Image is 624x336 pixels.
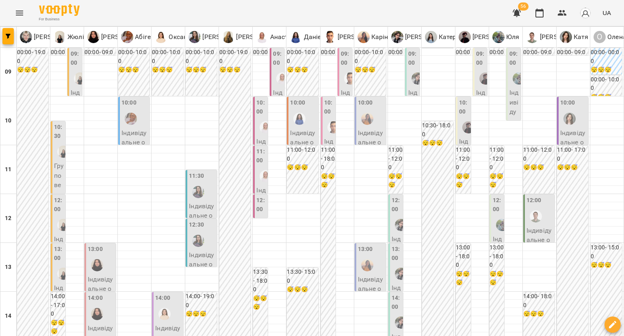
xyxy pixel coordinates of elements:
[395,219,407,231] div: Микита
[526,31,538,43] img: А
[395,316,407,329] div: Микита
[268,32,300,42] p: Анастасія
[388,146,403,172] h6: 11:00 - 12:00
[293,113,305,125] img: Даніела
[492,31,520,43] div: Юля
[321,172,336,190] h6: 😴😴😴
[456,48,471,74] h6: 00:00 - 09:00
[456,270,471,287] h6: 😴😴😴
[408,50,418,67] label: 09:00
[290,98,305,107] label: 10:00
[425,31,468,43] div: Катерина
[186,65,217,74] h6: 😴😴😴
[87,31,150,43] div: Олександра
[321,48,336,74] h6: 00:00 - 09:00
[71,88,80,327] p: Індивідуальне онлайн заняття 50 хв рівні А1-В1 - [PERSON_NAME]
[121,98,136,107] label: 10:00
[71,50,80,67] label: 09:00
[167,32,191,42] p: Оксана
[492,31,520,43] a: Ю Юля
[560,128,587,214] p: Індивідуальне онлайн заняття 50 хв рівні А1-В1 - [PERSON_NAME]
[327,121,340,133] img: Михайло
[51,292,65,319] h6: 14:00 - 17:00
[591,75,622,93] h6: 00:00 - 10:00
[91,259,103,271] img: Олександра
[88,294,103,303] label: 14:00
[87,31,100,43] img: О
[186,48,217,65] h6: 00:00 - 10:00
[456,146,471,172] h6: 11:00 - 12:00
[523,48,555,65] h6: 00:00 - 09:00
[490,146,504,172] h6: 11:00 - 12:00
[253,268,268,294] h6: 13:30 - 18:00
[234,32,285,42] p: [PERSON_NAME]
[412,72,424,85] img: Микита
[425,31,468,43] a: К Катерина
[572,32,589,42] p: Катя
[580,7,591,19] img: avatar_s.png
[459,31,522,43] div: Аліса
[530,210,542,223] img: Андрій
[100,32,150,42] p: [PERSON_NAME]
[121,31,133,43] img: А
[152,48,183,65] h6: 00:00 - 10:00
[459,98,469,116] label: 10:00
[361,259,373,271] div: Каріна
[121,128,148,205] p: Індивідуальне онлайн заняття 50 хв рівні В2+ - [PERSON_NAME]
[54,31,84,43] div: Жюлі
[392,245,401,262] label: 13:00
[422,139,453,148] h6: 😴😴😴
[422,121,453,139] h6: 10:30 - 18:00
[355,48,386,65] h6: 00:00 - 10:00
[403,32,454,42] p: [PERSON_NAME]
[121,31,158,43] div: Абігейл
[186,310,217,319] h6: 😴😴😴
[222,31,285,43] div: Марина
[57,146,69,158] div: Жюлі
[302,32,328,42] p: Даніела
[192,235,204,247] div: Юлія
[188,31,251,43] div: Юлія
[5,68,11,76] h6: 09
[125,113,137,125] img: Абігейл
[20,31,83,43] a: Є [PERSON_NAME]
[256,31,300,43] a: А Анастасія
[324,98,334,116] label: 10:00
[518,2,529,11] span: 56
[54,31,66,43] img: Ж
[538,32,589,42] p: [PERSON_NAME]
[260,121,272,133] img: Анастасія
[54,31,84,43] a: Ж Жюлі
[560,31,589,43] a: К Катя
[513,72,525,85] img: Юля
[523,163,555,172] h6: 😴😴😴
[5,214,11,223] h6: 12
[273,50,283,67] label: 09:00
[358,245,373,254] label: 13:00
[370,32,392,42] p: Каріна
[479,72,492,85] div: Аліса
[526,226,553,312] p: Індивідуальне онлайн заняття 50 хв рівні А1-В1 - [PERSON_NAME]
[32,32,83,42] p: [PERSON_NAME]
[602,9,611,17] span: UA
[321,146,336,172] h6: 11:00 - 18:00
[437,32,468,42] p: Катерина
[5,116,11,125] h6: 10
[5,312,11,321] h6: 14
[523,292,555,310] h6: 14:00 - 18:00
[496,219,508,231] img: Юля
[188,31,201,43] img: Ю
[39,4,80,16] img: Voopty Logo
[361,113,373,125] img: Каріна
[324,31,336,43] img: М
[287,65,318,74] h6: 😴😴😴
[155,31,167,43] img: О
[10,3,29,23] button: Menu
[526,31,589,43] a: А [PERSON_NAME]
[57,219,69,231] img: Жюлі
[57,268,69,280] img: Жюлі
[526,31,589,43] div: Андрій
